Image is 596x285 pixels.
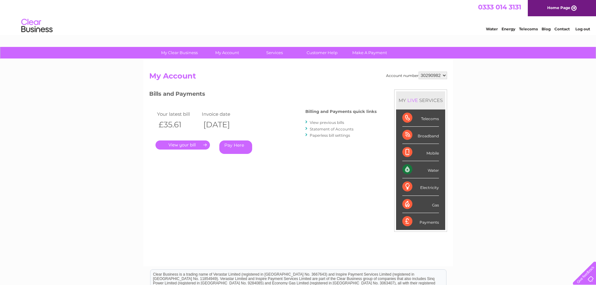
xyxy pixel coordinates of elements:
[149,89,377,100] h3: Bills and Payments
[219,140,252,154] a: Pay Here
[402,161,439,178] div: Water
[486,27,498,31] a: Water
[402,144,439,161] div: Mobile
[310,127,354,131] a: Statement of Accounts
[310,133,350,138] a: Paperless bill settings
[150,3,446,30] div: Clear Business is a trading name of Verastar Limited (registered in [GEOGRAPHIC_DATA] No. 3667643...
[155,140,210,150] a: .
[478,3,521,11] a: 0333 014 3131
[296,47,348,59] a: Customer Help
[149,72,447,84] h2: My Account
[344,47,395,59] a: Make A Payment
[310,120,344,125] a: View previous bills
[554,27,570,31] a: Contact
[519,27,538,31] a: Telecoms
[249,47,300,59] a: Services
[305,109,377,114] h4: Billing and Payments quick links
[402,213,439,230] div: Payments
[402,127,439,144] div: Broadband
[502,27,515,31] a: Energy
[402,178,439,196] div: Electricity
[575,27,590,31] a: Log out
[155,110,201,118] td: Your latest bill
[542,27,551,31] a: Blog
[402,196,439,213] div: Gas
[155,118,201,131] th: £35.61
[201,47,253,59] a: My Account
[200,110,245,118] td: Invoice date
[402,109,439,127] div: Telecoms
[386,72,447,79] div: Account number
[21,16,53,35] img: logo.png
[154,47,205,59] a: My Clear Business
[200,118,245,131] th: [DATE]
[396,91,445,109] div: MY SERVICES
[406,97,419,103] div: LIVE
